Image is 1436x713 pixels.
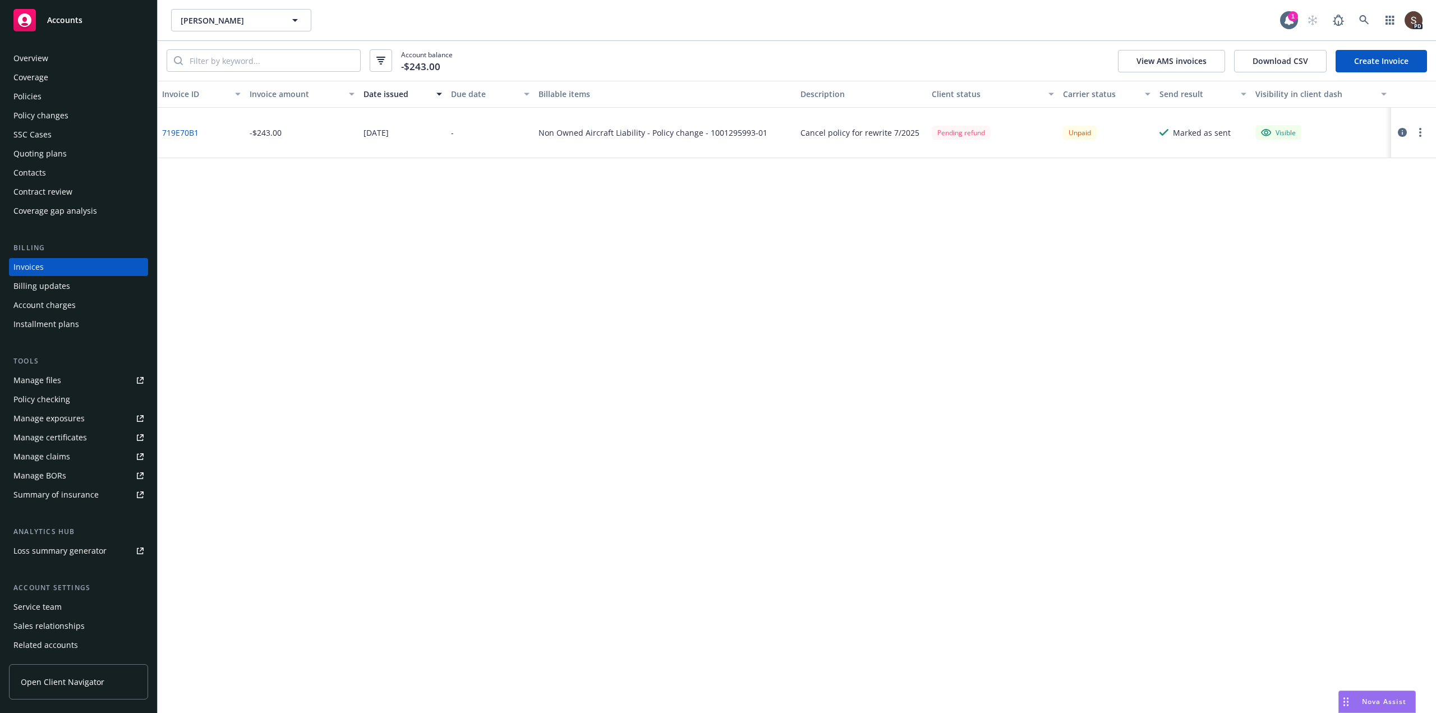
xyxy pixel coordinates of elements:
[538,127,767,139] div: Non Owned Aircraft Liability - Policy change - 1001295993-01
[13,202,97,220] div: Coverage gap analysis
[13,183,72,201] div: Contract review
[13,315,79,333] div: Installment plans
[171,9,311,31] button: [PERSON_NAME]
[9,277,148,295] a: Billing updates
[1327,9,1350,31] a: Report a Bug
[181,15,278,26] span: [PERSON_NAME]
[174,56,183,65] svg: Search
[1155,81,1251,108] button: Send result
[363,127,389,139] div: [DATE]
[1379,9,1401,31] a: Switch app
[13,598,62,616] div: Service team
[1159,88,1235,100] div: Send result
[9,88,148,105] a: Policies
[1288,11,1298,21] div: 1
[13,390,70,408] div: Policy checking
[13,410,85,427] div: Manage exposures
[9,467,148,485] a: Manage BORs
[1173,127,1231,139] div: Marked as sent
[162,127,199,139] a: 719E70B1
[1063,126,1097,140] div: Unpaid
[162,88,228,100] div: Invoice ID
[1301,9,1324,31] a: Start snowing
[9,636,148,654] a: Related accounts
[451,127,454,139] div: -
[21,676,104,688] span: Open Client Navigator
[1255,88,1374,100] div: Visibility in client dash
[9,542,148,560] a: Loss summary generator
[13,126,52,144] div: SSC Cases
[538,88,792,100] div: Billable items
[13,486,99,504] div: Summary of insurance
[13,277,70,295] div: Billing updates
[9,164,148,182] a: Contacts
[9,356,148,367] div: Tools
[13,542,107,560] div: Loss summary generator
[800,127,919,139] div: Cancel policy for rewrite 7/2025
[9,582,148,594] div: Account settings
[1362,697,1406,706] span: Nova Assist
[183,50,360,71] input: Filter by keyword...
[1405,11,1423,29] img: photo
[1058,81,1155,108] button: Carrier status
[13,636,78,654] div: Related accounts
[9,202,148,220] a: Coverage gap analysis
[1251,81,1391,108] button: Visibility in client dash
[9,68,148,86] a: Coverage
[932,88,1042,100] div: Client status
[13,49,48,67] div: Overview
[1353,9,1375,31] a: Search
[13,467,66,485] div: Manage BORs
[447,81,534,108] button: Due date
[9,390,148,408] a: Policy checking
[9,126,148,144] a: SSC Cases
[158,81,245,108] button: Invoice ID
[13,258,44,276] div: Invoices
[9,49,148,67] a: Overview
[13,68,48,86] div: Coverage
[359,81,447,108] button: Date issued
[9,315,148,333] a: Installment plans
[451,88,517,100] div: Due date
[9,371,148,389] a: Manage files
[13,88,42,105] div: Policies
[9,258,148,276] a: Invoices
[1234,50,1327,72] button: Download CSV
[13,448,70,466] div: Manage claims
[13,371,61,389] div: Manage files
[250,127,282,139] div: -$243.00
[932,126,991,140] div: Pending refund
[1118,50,1225,72] button: View AMS invoices
[9,4,148,36] a: Accounts
[1063,88,1138,100] div: Carrier status
[401,50,453,72] span: Account balance
[9,242,148,254] div: Billing
[9,526,148,537] div: Analytics hub
[9,617,148,635] a: Sales relationships
[927,81,1058,108] button: Client status
[9,410,148,427] a: Manage exposures
[1338,691,1416,713] button: Nova Assist
[13,429,87,447] div: Manage certificates
[534,81,797,108] button: Billable items
[13,617,85,635] div: Sales relationships
[363,88,430,100] div: Date issued
[245,81,359,108] button: Invoice amount
[250,88,342,100] div: Invoice amount
[47,16,82,25] span: Accounts
[13,145,67,163] div: Quoting plans
[800,88,923,100] div: Description
[1261,127,1296,137] div: Visible
[13,164,46,182] div: Contacts
[9,183,148,201] a: Contract review
[9,429,148,447] a: Manage certificates
[9,107,148,125] a: Policy changes
[9,598,148,616] a: Service team
[9,145,148,163] a: Quoting plans
[401,59,440,74] span: -$243.00
[9,486,148,504] a: Summary of insurance
[9,296,148,314] a: Account charges
[13,296,76,314] div: Account charges
[1336,50,1427,72] a: Create Invoice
